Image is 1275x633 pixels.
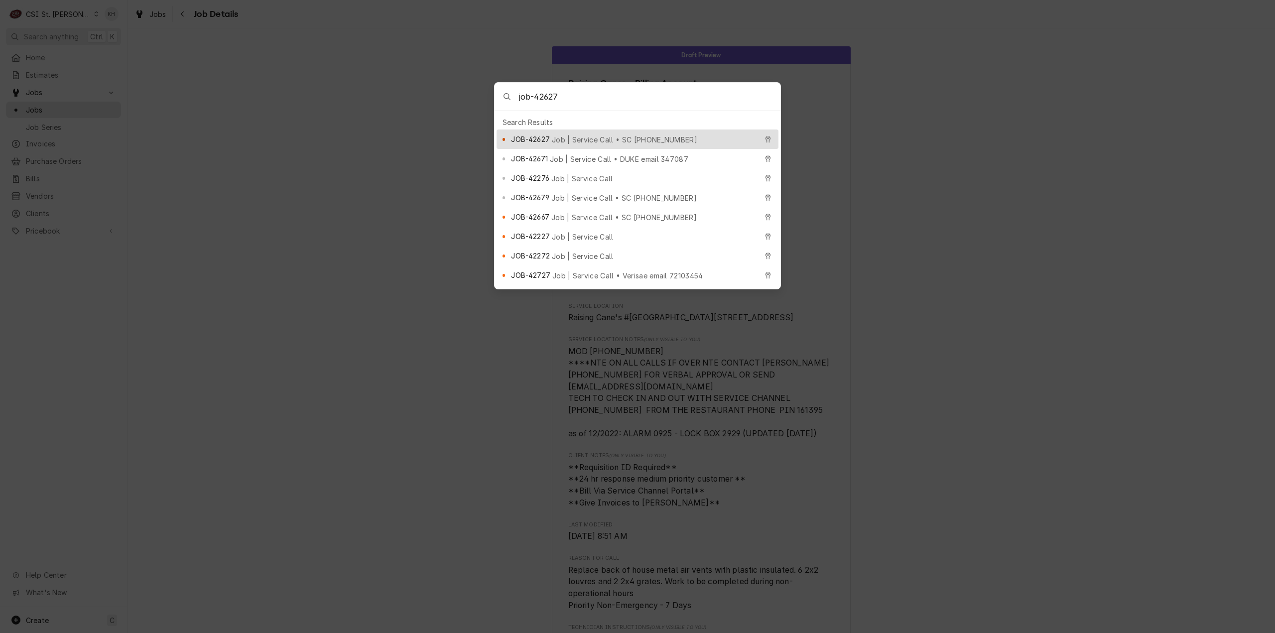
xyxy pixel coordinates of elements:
span: JOB-42671 [511,153,547,164]
span: Job | Service Call • SC [PHONE_NUMBER] [551,193,697,203]
input: Search anything [519,83,780,111]
span: JOB-42227 [511,231,549,242]
span: Job | Service Call [552,232,614,242]
div: Search Results [497,115,778,129]
span: Job | Service Call • SC [PHONE_NUMBER] [551,212,697,223]
span: Job | Service Call • DUKE email 347087 [550,154,688,164]
span: JOB-42627 [511,134,549,144]
div: Global Command Menu [494,82,781,289]
span: JOB-42667 [511,212,549,222]
span: Job | Service Call • SC [PHONE_NUMBER] [552,134,697,145]
span: JOB-42679 [511,192,549,203]
span: JOB-42272 [511,251,549,261]
span: JOB-42276 [511,173,549,183]
span: Job | Service Call • Verisae email 72103454 [552,270,703,281]
span: Job | Service Call [551,173,613,184]
span: JOB-42727 [511,270,550,280]
span: Job | Service Call [552,251,614,261]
